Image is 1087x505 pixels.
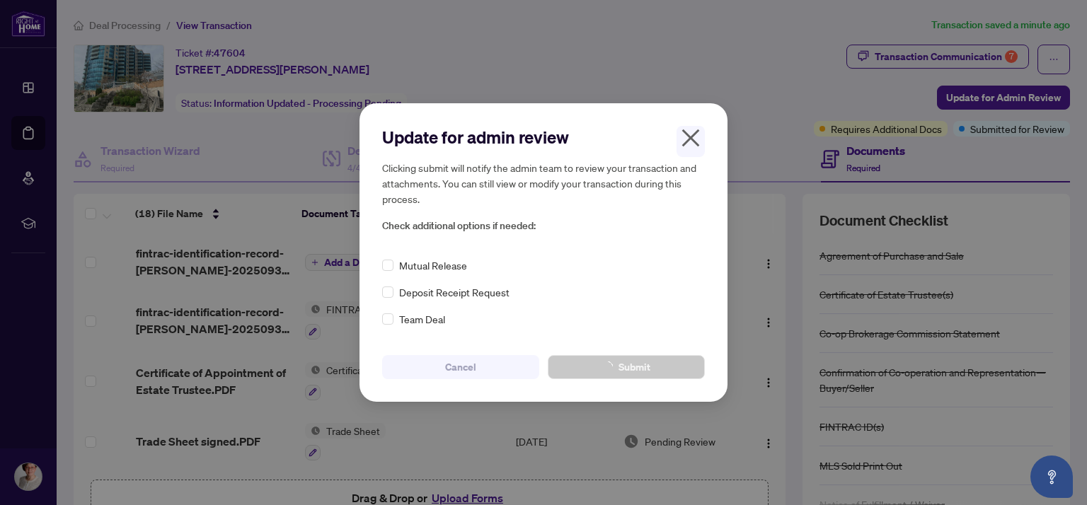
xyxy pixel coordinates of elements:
[382,218,705,234] span: Check additional options if needed:
[1030,455,1073,498] button: Open asap
[382,160,705,207] h5: Clicking submit will notify the admin team to review your transaction and attachments. You can st...
[399,284,510,300] span: Deposit Receipt Request
[382,126,705,149] h2: Update for admin review
[548,355,705,379] button: Submit
[399,257,467,273] span: Mutual Release
[399,311,445,327] span: Team Deal
[382,355,539,379] button: Cancel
